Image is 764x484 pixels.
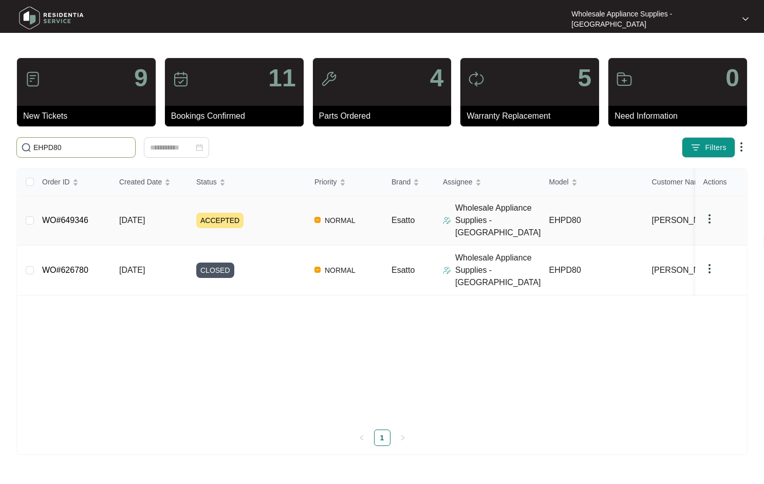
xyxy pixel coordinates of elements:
[395,430,411,446] li: Next Page
[395,430,411,446] button: right
[577,66,591,90] p: 5
[268,66,295,90] p: 11
[725,66,739,90] p: 0
[34,169,111,196] th: Order ID
[111,169,188,196] th: Created Date
[571,9,733,29] p: Wholesale Appliance Supplies - [GEOGRAPHIC_DATA]
[21,142,31,153] img: search-icon
[735,141,748,153] img: dropdown arrow
[119,216,145,225] span: [DATE]
[134,66,148,90] p: 9
[705,142,726,153] span: Filters
[306,169,383,196] th: Priority
[392,216,415,225] span: Esatto
[321,264,360,276] span: NORMAL
[430,66,444,90] p: 4
[171,110,304,122] p: Bookings Confirmed
[321,214,360,227] span: NORMAL
[42,266,88,274] a: WO#626780
[196,213,244,228] span: ACCEPTED
[616,71,632,87] img: icon
[42,216,88,225] a: WO#649346
[375,430,390,445] a: 1
[196,176,217,188] span: Status
[443,266,451,274] img: Assigner Icon
[541,246,644,295] td: EHPD80
[443,176,473,188] span: Assignee
[682,137,735,158] button: filter iconFilters
[443,216,451,225] img: Assigner Icon
[541,169,644,196] th: Model
[173,71,189,87] img: icon
[644,169,747,196] th: Customer Name
[455,202,541,239] p: Wholesale Appliance Supplies - [GEOGRAPHIC_DATA]
[695,169,747,196] th: Actions
[400,435,406,441] span: right
[314,267,321,273] img: Vercel Logo
[314,217,321,223] img: Vercel Logo
[25,71,41,87] img: icon
[374,430,390,446] li: 1
[196,263,234,278] span: CLOSED
[15,3,87,33] img: residentia service logo
[119,176,162,188] span: Created Date
[703,213,716,225] img: dropdown arrow
[319,110,452,122] p: Parts Ordered
[23,110,156,122] p: New Tickets
[353,430,370,446] li: Previous Page
[691,142,701,153] img: filter icon
[42,176,70,188] span: Order ID
[614,110,747,122] p: Need Information
[703,263,716,275] img: dropdown arrow
[549,176,569,188] span: Model
[392,176,411,188] span: Brand
[33,142,131,153] input: Search by Order Id, Assignee Name, Customer Name, Brand and Model
[455,252,541,289] p: Wholesale Appliance Supplies - [GEOGRAPHIC_DATA]
[119,266,145,274] span: [DATE]
[652,176,704,188] span: Customer Name
[392,266,415,274] span: Esatto
[742,16,749,22] img: dropdown arrow
[467,110,599,122] p: Warranty Replacement
[435,169,541,196] th: Assignee
[468,71,485,87] img: icon
[321,71,337,87] img: icon
[541,196,644,246] td: EHPD80
[188,169,306,196] th: Status
[359,435,365,441] span: left
[652,214,720,227] span: [PERSON_NAME]
[353,430,370,446] button: left
[383,169,435,196] th: Brand
[652,264,720,276] span: [PERSON_NAME]
[314,176,337,188] span: Priority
